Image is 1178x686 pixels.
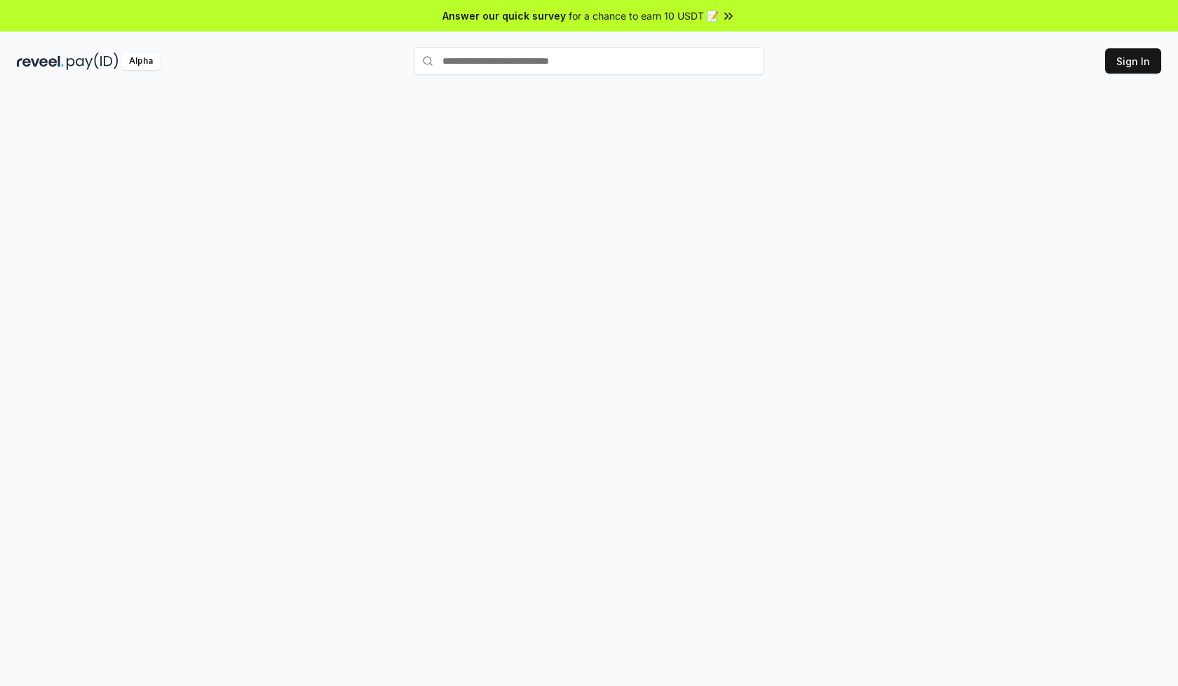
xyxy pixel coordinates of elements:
[17,53,64,70] img: reveel_dark
[1105,48,1161,74] button: Sign In
[442,8,566,23] span: Answer our quick survey
[121,53,161,70] div: Alpha
[67,53,119,70] img: pay_id
[569,8,719,23] span: for a chance to earn 10 USDT 📝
